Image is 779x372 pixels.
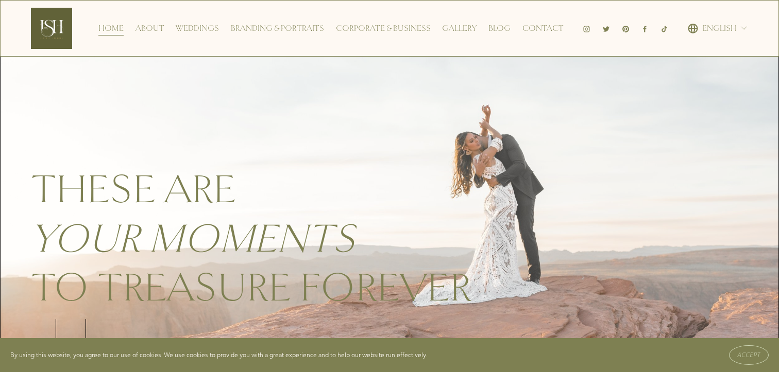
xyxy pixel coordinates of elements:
a: TikTok [661,25,668,32]
a: Weddings [176,20,219,37]
a: Contact [522,20,564,37]
div: language picker [688,20,748,37]
span: Accept [737,351,760,359]
button: Accept [729,345,769,365]
a: Twitter [602,25,610,32]
span: These are to treasure forever [31,165,471,312]
a: Blog [488,20,511,37]
a: Facebook [641,25,649,32]
span: English [702,21,737,36]
p: By using this website, you agree to our use of cookies. We use cookies to provide you with a grea... [10,349,428,361]
em: your moments [31,215,355,263]
a: Instagram [583,25,590,32]
img: Ish Picturesque [31,8,72,49]
a: Branding & Portraits [231,20,324,37]
a: Gallery [442,20,477,37]
a: Pinterest [622,25,630,32]
a: Home [98,20,124,37]
a: Corporate & Business [336,20,431,37]
a: About [136,20,164,37]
